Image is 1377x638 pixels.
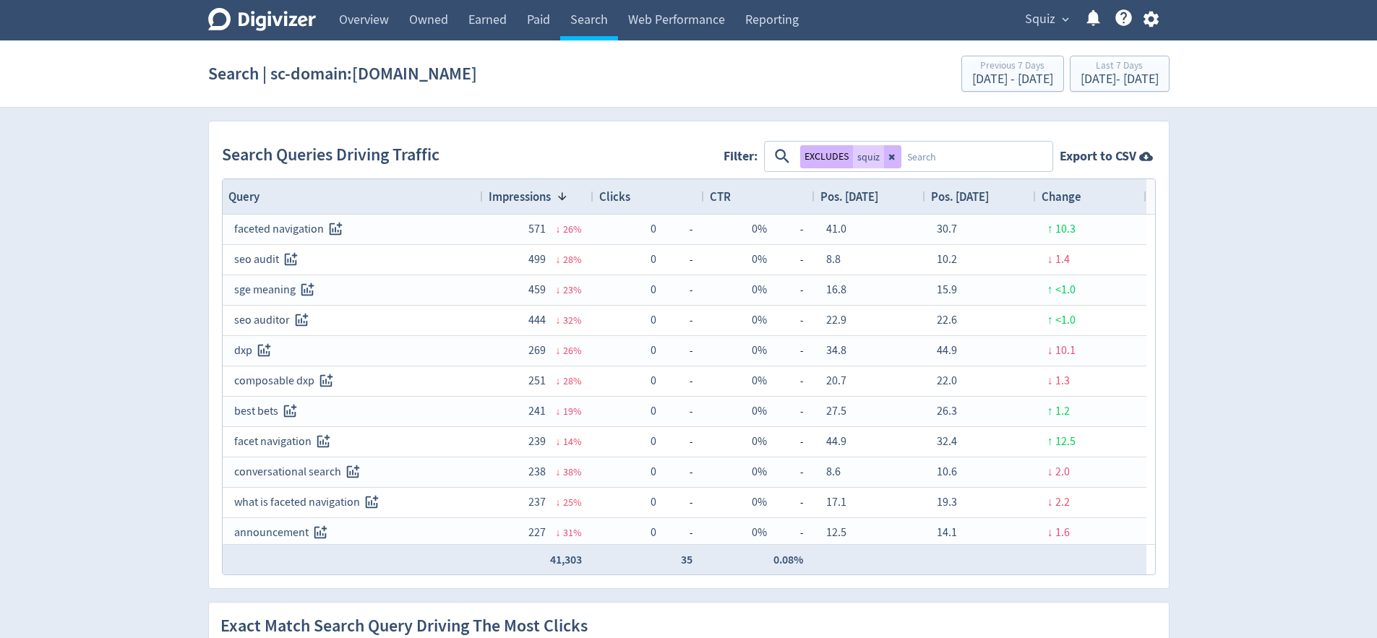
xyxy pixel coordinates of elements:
span: CTR [710,189,731,204]
span: 26 % [563,223,582,236]
span: 44.9 [826,434,846,449]
span: ↓ [556,344,561,357]
span: 0% [752,222,767,236]
span: 459 [528,283,546,297]
span: Impressions [489,189,551,204]
span: 0% [752,404,767,418]
span: 19 % [563,405,582,418]
span: 239 [528,434,546,449]
button: Track this search query [309,521,333,545]
span: 1.4 [1055,252,1070,267]
span: <1.0 [1055,313,1076,327]
span: 0 [651,525,656,540]
span: 0 [651,343,656,358]
span: - [656,337,692,365]
span: 30.7 [937,222,957,236]
span: 10.2 [937,252,957,267]
button: Previous 7 Days[DATE] - [DATE] [961,56,1064,92]
span: <1.0 [1055,283,1076,297]
span: 22.6 [937,313,957,327]
span: 0 [651,434,656,449]
span: - [656,306,692,335]
span: ↓ [1047,495,1053,509]
span: 0 [651,374,656,388]
span: 19.3 [937,495,957,509]
span: Query [228,189,259,204]
span: 10.3 [1055,222,1076,236]
span: 269 [528,343,546,358]
span: 1.3 [1055,374,1070,388]
button: EXCLUDES [800,145,853,168]
button: Track this search query [278,400,302,423]
span: - [656,397,692,426]
span: 17.1 [826,495,846,509]
span: 1.6 [1055,525,1070,540]
span: 32 % [563,314,582,327]
h2: Search Queries Driving Traffic [222,143,446,168]
div: dxp [234,337,471,365]
span: 571 [528,222,546,236]
h1: Search | sc-domain:[DOMAIN_NAME] [208,51,477,97]
span: 20.7 [826,374,846,388]
span: 12.5 [826,525,846,540]
span: ↓ [1047,252,1053,267]
span: 12.5 [1055,434,1076,449]
strong: Export to CSV [1060,147,1136,165]
div: announcement [234,519,471,547]
span: 0% [752,252,767,267]
span: 38 % [563,465,582,478]
span: 8.8 [826,252,841,267]
button: Squiz [1020,8,1073,31]
div: Previous 7 Days [972,61,1053,73]
span: ↓ [556,435,561,448]
span: 0% [752,465,767,479]
span: ↓ [556,405,561,418]
div: [DATE] - [DATE] [972,73,1053,86]
span: 0 [651,404,656,418]
div: faceted navigation [234,215,471,243]
span: - [656,215,692,243]
span: 241 [528,404,546,418]
span: 0 [651,222,656,236]
span: 26.3 [937,404,957,418]
span: 22.0 [937,374,957,388]
span: squiz [857,152,880,162]
div: conversational search [234,458,471,486]
span: 41.0 [826,222,846,236]
span: 227 [528,525,546,540]
button: Track this search query [360,491,384,514]
span: 237 [528,495,546,509]
span: 10.1 [1055,343,1076,358]
span: ↑ [1047,283,1053,297]
label: Filter: [724,147,764,165]
div: best bets [234,397,471,426]
span: - [656,367,692,395]
span: ↓ [556,374,561,387]
span: - [656,519,692,547]
span: 0 [651,465,656,479]
span: - [656,488,692,517]
span: 35 [681,552,692,567]
span: - [767,215,803,243]
span: 26 % [563,344,582,357]
span: 25 % [563,496,582,509]
span: 8.6 [826,465,841,479]
span: - [767,337,803,365]
span: ↓ [556,465,561,478]
span: ↓ [556,314,561,327]
button: Track this search query [341,460,365,484]
div: composable dxp [234,367,471,395]
span: Change [1042,189,1081,204]
span: ↓ [556,223,561,236]
span: ↓ [556,253,561,266]
span: - [656,458,692,486]
span: - [656,428,692,456]
button: Track this search query [279,248,303,272]
span: 0% [752,374,767,388]
span: 44.9 [937,343,957,358]
span: - [767,246,803,274]
div: seo auditor [234,306,471,335]
span: 41,303 [550,552,582,567]
span: 0 [651,495,656,509]
span: ↓ [556,496,561,509]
